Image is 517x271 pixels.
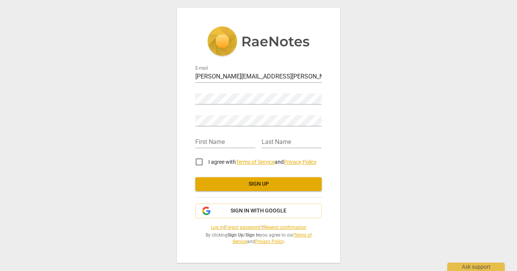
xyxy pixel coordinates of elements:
span: | | [195,224,322,231]
span: I agree with and [208,159,317,165]
a: Forgot password? [225,225,262,230]
a: Terms of Service [236,159,275,165]
button: Sign in with Google [195,204,322,218]
span: Sign up [201,180,316,188]
button: Sign up [195,177,322,191]
a: Log in [211,225,224,230]
a: Privacy Policy [284,159,317,165]
span: By clicking / you agree to our and . [195,232,322,245]
span: Sign in with Google [231,207,286,215]
b: Sign Up [227,232,244,238]
label: E-mail [195,66,208,71]
b: Sign In [245,232,260,238]
a: Privacy Policy [255,239,284,244]
a: Terms of Service [232,232,312,244]
a: Resend confirmation [263,225,306,230]
img: 5ac2273c67554f335776073100b6d88f.svg [207,26,310,58]
div: Ask support [447,263,505,271]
